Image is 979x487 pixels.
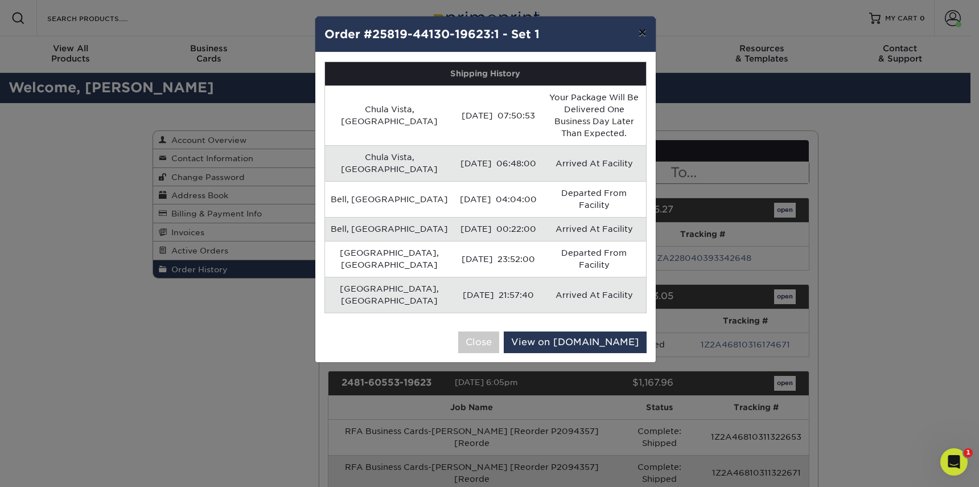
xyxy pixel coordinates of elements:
[454,241,542,277] td: [DATE] 23:52:00
[325,145,454,181] td: Chula Vista, [GEOGRAPHIC_DATA]
[325,241,454,277] td: [GEOGRAPHIC_DATA], [GEOGRAPHIC_DATA]
[542,277,646,313] td: Arrived At Facility
[504,332,647,353] a: View on [DOMAIN_NAME]
[454,145,542,181] td: [DATE] 06:48:00
[542,85,646,145] td: Your Package Will Be Delivered One Business Day Later Than Expected.
[325,217,454,241] td: Bell, [GEOGRAPHIC_DATA]
[454,85,542,145] td: [DATE] 07:50:53
[454,277,542,313] td: [DATE] 21:57:40
[542,217,646,241] td: Arrived At Facility
[629,17,655,48] button: ×
[325,181,454,217] td: Bell, [GEOGRAPHIC_DATA]
[454,217,542,241] td: [DATE] 00:22:00
[454,181,542,217] td: [DATE] 04:04:00
[325,62,646,85] th: Shipping History
[542,181,646,217] td: Departed From Facility
[940,448,968,476] iframe: Intercom live chat
[325,277,454,313] td: [GEOGRAPHIC_DATA], [GEOGRAPHIC_DATA]
[542,241,646,277] td: Departed From Facility
[458,332,499,353] button: Close
[325,85,454,145] td: Chula Vista, [GEOGRAPHIC_DATA]
[542,145,646,181] td: Arrived At Facility
[324,26,647,43] h4: Order #25819-44130-19623:1 - Set 1
[964,448,973,457] span: 1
